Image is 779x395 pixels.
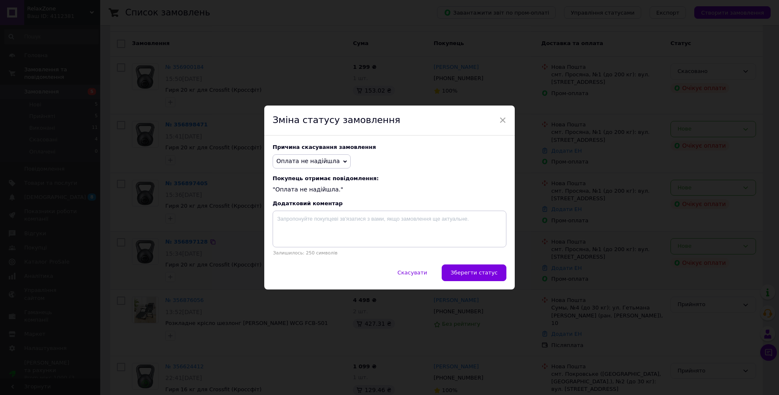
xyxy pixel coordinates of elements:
button: Скасувати [389,264,436,281]
span: Покупець отримає повідомлення: [273,175,506,181]
div: Додатковий коментар [273,200,506,206]
span: Скасувати [397,269,427,276]
span: Оплата не надійшла [276,158,340,164]
p: Залишилось: 250 символів [273,250,506,256]
span: Зберегти статус [450,269,498,276]
button: Зберегти статус [442,264,506,281]
div: "Оплата не надійшла." [273,175,506,194]
div: Зміна статусу замовлення [264,106,515,136]
span: × [499,113,506,127]
div: Причина скасування замовлення [273,144,506,150]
